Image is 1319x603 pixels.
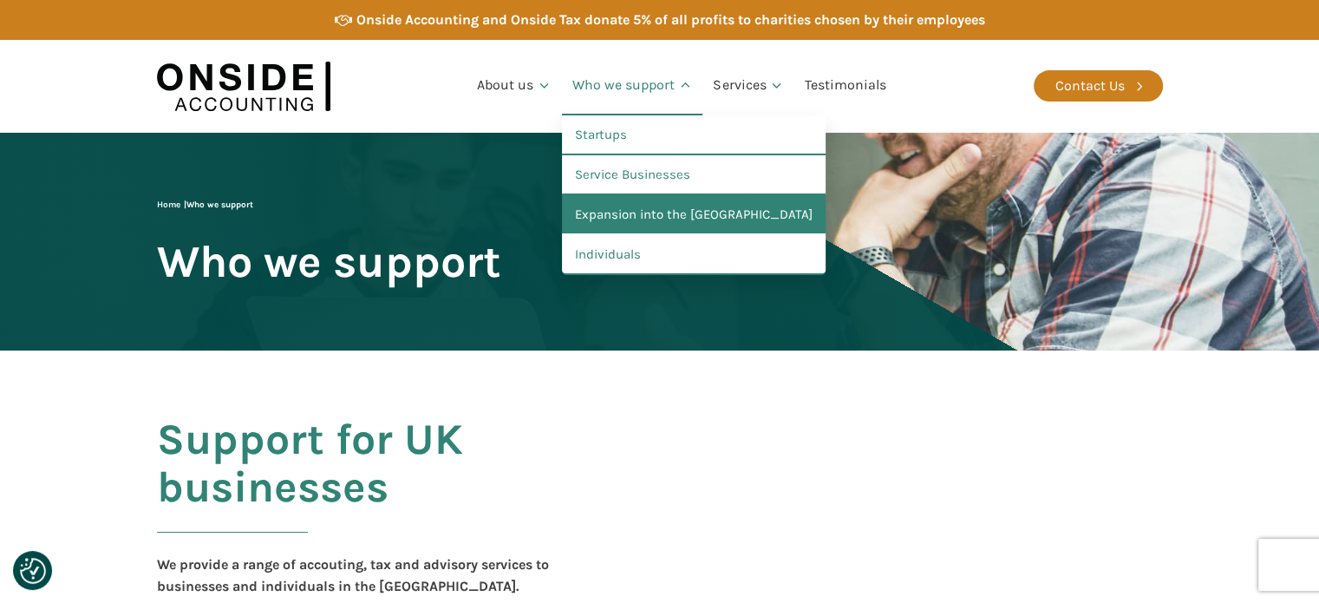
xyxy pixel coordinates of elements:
button: Consent Preferences [20,558,46,584]
span: | [157,200,253,210]
div: Onside Accounting and Onside Tax donate 5% of all profits to charities chosen by their employees [356,9,985,31]
a: Startups [562,115,826,155]
a: About us [467,56,562,115]
a: Contact Us [1034,70,1163,102]
span: Who we support [157,238,501,285]
a: Testimonials [794,56,897,115]
a: Service Businesses [562,155,826,195]
a: Home [157,200,180,210]
h2: Support for UK businesses [157,416,622,554]
a: Who we support [562,56,703,115]
a: Individuals [562,235,826,275]
div: Contact Us [1055,75,1125,97]
a: Services [702,56,794,115]
img: Onside Accounting [157,53,330,120]
img: Revisit consent button [20,558,46,584]
span: We provide a range of accouting, tax and advisory services to businesses and individuals in the [... [157,556,552,595]
span: Who we support [186,200,253,210]
a: Expansion into the [GEOGRAPHIC_DATA] [562,195,826,235]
